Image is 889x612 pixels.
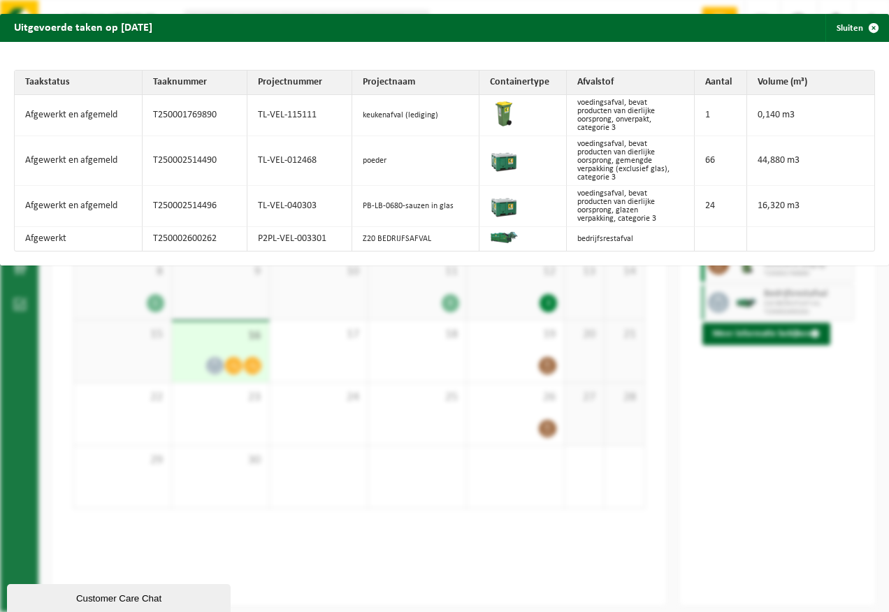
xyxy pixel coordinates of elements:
td: keukenafval (lediging) [352,95,480,136]
td: Z20 BEDRIJFSAFVAL [352,227,480,251]
td: voedingsafval, bevat producten van dierlijke oorsprong, onverpakt, categorie 3 [567,95,695,136]
td: T250002514490 [143,136,247,186]
td: Afgewerkt en afgemeld [15,186,143,227]
th: Containertype [479,71,567,95]
td: T250001769890 [143,95,247,136]
th: Projectnaam [352,71,480,95]
td: 44,880 m3 [747,136,875,186]
td: 0,140 m3 [747,95,875,136]
th: Aantal [695,71,747,95]
td: TL-VEL-115111 [247,95,352,136]
td: T250002600262 [143,227,247,251]
td: bedrijfsrestafval [567,227,695,251]
td: 16,320 m3 [747,186,875,227]
td: poeder [352,136,480,186]
td: 1 [695,95,747,136]
img: WB-0140-HPE-GN-50 [490,100,518,128]
img: PB-LB-0680-HPE-GN-01 [490,191,518,219]
iframe: chat widget [7,581,233,612]
img: HK-XZ-20-GN-01 [490,231,518,245]
td: Afgewerkt en afgemeld [15,95,143,136]
button: Sluiten [825,14,888,42]
td: Afgewerkt en afgemeld [15,136,143,186]
td: PB-LB-0680-sauzen in glas [352,186,480,227]
th: Taaknummer [143,71,247,95]
td: TL-VEL-040303 [247,186,352,227]
td: 66 [695,136,747,186]
td: voedingsafval, bevat producten van dierlijke oorsprong, glazen verpakking, categorie 3 [567,186,695,227]
td: P2PL-VEL-003301 [247,227,352,251]
td: 24 [695,186,747,227]
td: TL-VEL-012468 [247,136,352,186]
img: PB-LB-0680-HPE-GN-01 [490,145,518,173]
th: Volume (m³) [747,71,875,95]
td: Afgewerkt [15,227,143,251]
th: Taakstatus [15,71,143,95]
th: Afvalstof [567,71,695,95]
td: T250002514496 [143,186,247,227]
td: voedingsafval, bevat producten van dierlijke oorsprong, gemengde verpakking (exclusief glas), cat... [567,136,695,186]
th: Projectnummer [247,71,352,95]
